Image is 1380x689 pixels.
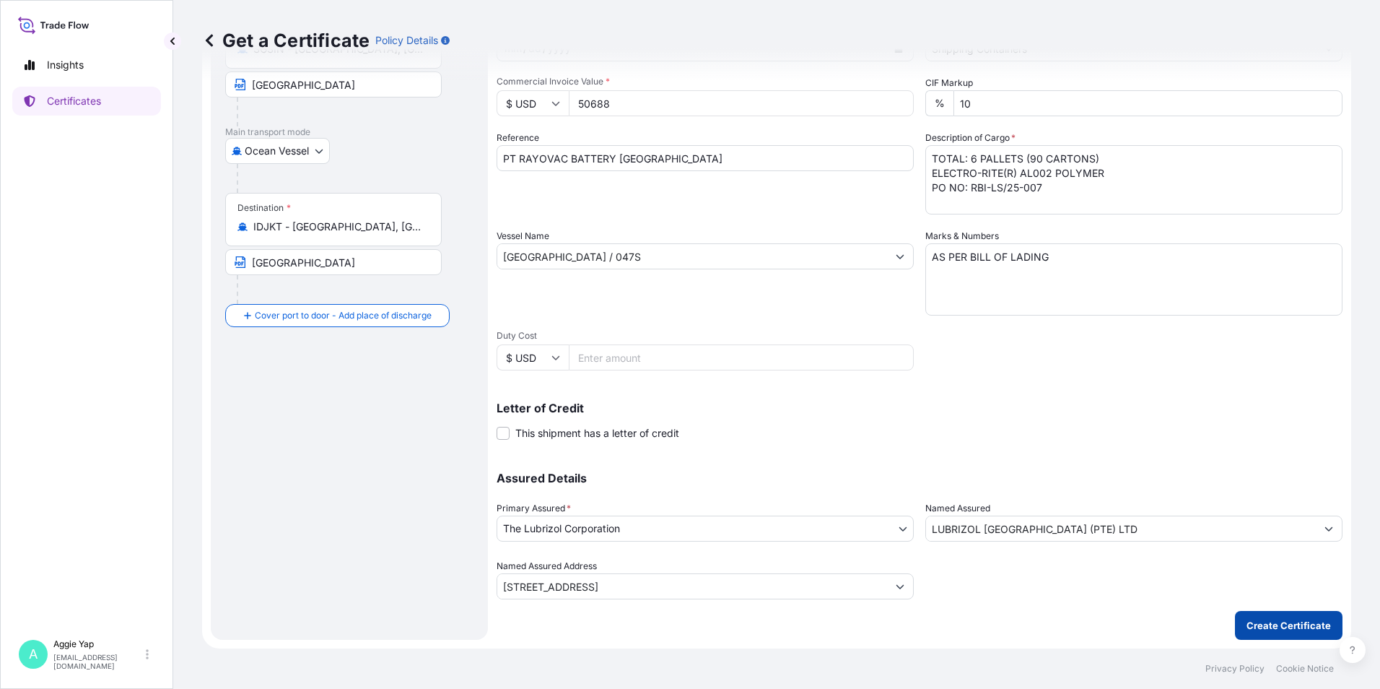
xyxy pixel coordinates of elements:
[253,220,424,234] input: Destination
[926,516,1316,542] input: Assured Name
[1246,618,1331,633] p: Create Certificate
[255,308,432,323] span: Cover port to door - Add place of discharge
[497,573,887,599] input: Named Assured Address
[12,87,161,116] a: Certificates
[225,71,442,97] input: Text to appear on certificate
[225,138,330,164] button: Select transport
[225,249,442,275] input: Text to appear on certificate
[497,516,914,542] button: The Lubrizol Corporation
[925,76,973,90] label: CIF Markup
[887,243,913,269] button: Show suggestions
[503,521,620,536] span: The Lubrizol Corporation
[925,501,990,516] label: Named Assured
[515,426,679,441] span: This shipment has a letter of credit
[925,229,999,243] label: Marks & Numbers
[47,58,84,72] p: Insights
[925,131,1016,145] label: Description of Cargo
[53,638,143,650] p: Aggie Yap
[47,94,101,108] p: Certificates
[497,472,1342,484] p: Assured Details
[375,33,438,48] p: Policy Details
[497,559,597,573] label: Named Assured Address
[245,144,309,158] span: Ocean Vessel
[12,51,161,79] a: Insights
[497,501,571,516] span: Primary Assured
[497,76,914,87] span: Commercial Invoice Value
[497,229,549,243] label: Vessel Name
[497,330,914,342] span: Duty Cost
[237,202,291,214] div: Destination
[1276,663,1334,675] a: Cookie Notice
[29,647,38,662] span: A
[925,90,953,116] div: %
[225,304,450,327] button: Cover port to door - Add place of discharge
[887,573,913,599] button: Show suggestions
[225,126,473,138] p: Main transport mode
[953,90,1342,116] input: Enter percentage between 0 and 24%
[569,344,914,370] input: Enter amount
[202,29,370,52] p: Get a Certificate
[1316,516,1342,542] button: Show suggestions
[497,131,539,145] label: Reference
[1205,663,1265,675] a: Privacy Policy
[53,653,143,670] p: [EMAIL_ADDRESS][DOMAIN_NAME]
[569,90,914,116] input: Enter amount
[497,402,1342,414] p: Letter of Credit
[1235,611,1342,640] button: Create Certificate
[497,243,887,269] input: Type to search vessel name or IMO
[497,145,914,171] input: Enter booking reference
